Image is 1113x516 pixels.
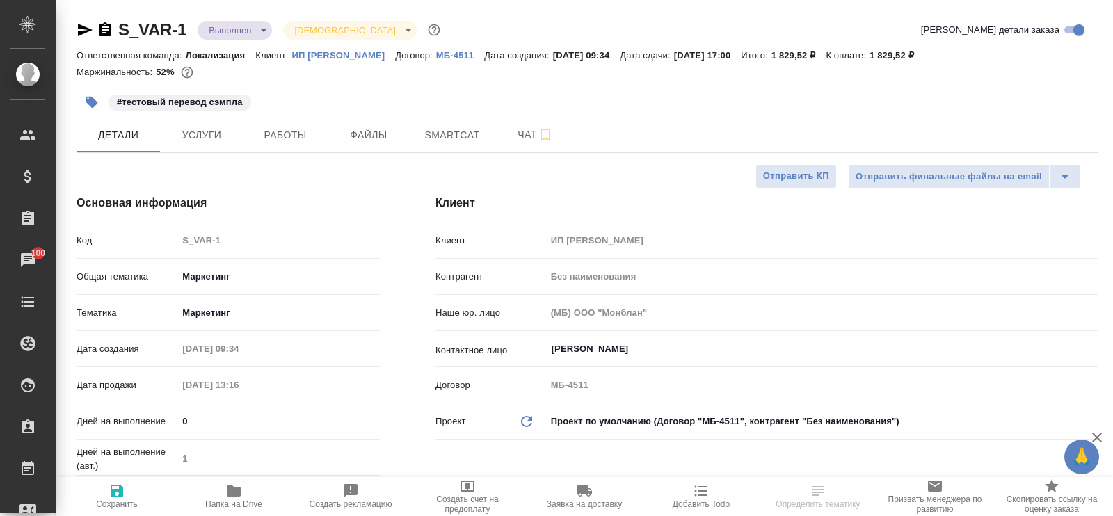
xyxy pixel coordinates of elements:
[848,164,1050,189] button: Отправить финальные файлы на email
[177,230,380,250] input: Пустое поле
[168,127,235,144] span: Услуги
[186,50,256,61] p: Локализация
[741,50,771,61] p: Итого:
[848,164,1081,189] div: split button
[620,50,673,61] p: Дата сдачи:
[77,378,177,392] p: Дата продажи
[23,246,54,260] span: 100
[484,50,552,61] p: Дата создания:
[760,477,876,516] button: Определить тематику
[178,63,196,81] button: 729.00 RUB;
[547,499,622,509] span: Заявка на доставку
[107,95,253,107] span: тестовый перевод сэмпла
[3,243,52,277] a: 100
[77,50,186,61] p: Ответственная команда:
[546,230,1098,250] input: Пустое поле
[435,306,546,320] p: Наше юр. лицо
[435,378,546,392] p: Договор
[435,270,546,284] p: Контрагент
[177,411,380,431] input: ✎ Введи что-нибудь
[776,499,860,509] span: Определить тематику
[409,477,526,516] button: Создать счет на предоплату
[502,126,569,143] span: Чат
[77,414,177,428] p: Дней на выполнение
[419,127,486,144] span: Smartcat
[870,50,924,61] p: 1 829,52 ₽
[283,21,416,40] div: Выполнен
[546,410,1098,433] div: Проект по умолчанию (Договор "МБ-4511", контрагент "Без наименования")
[921,23,1059,37] span: [PERSON_NAME] детали заказа
[117,95,243,109] p: #тестовый перевод сэмпла
[77,87,107,118] button: Добавить тэг
[118,20,186,39] a: S_VAR-1
[435,344,546,357] p: Контактное лицо
[77,22,93,38] button: Скопировать ссылку для ЯМессенджера
[58,477,175,516] button: Сохранить
[755,164,837,188] button: Отправить КП
[763,168,829,184] span: Отправить КП
[1002,494,1102,514] span: Скопировать ссылку на оценку заказа
[546,266,1098,287] input: Пустое поле
[885,494,985,514] span: Призвать менеджера по развитию
[77,306,177,320] p: Тематика
[435,195,1098,211] h4: Клиент
[85,127,152,144] span: Детали
[96,499,138,509] span: Сохранить
[876,477,993,516] button: Призвать менеджера по развитию
[77,234,177,248] p: Код
[310,499,392,509] span: Создать рекламацию
[993,477,1110,516] button: Скопировать ссылку на оценку заказа
[292,49,396,61] a: ИП [PERSON_NAME]
[537,127,554,143] svg: Подписаться
[97,22,113,38] button: Скопировать ссылку
[826,50,870,61] p: К оплате:
[77,445,177,473] p: Дней на выполнение (авт.)
[77,270,177,284] p: Общая тематика
[252,127,319,144] span: Работы
[643,477,760,516] button: Добавить Todo
[771,50,826,61] p: 1 829,52 ₽
[526,477,643,516] button: Заявка на доставку
[205,499,262,509] span: Папка на Drive
[205,24,255,36] button: Выполнен
[395,50,436,61] p: Договор:
[292,477,409,516] button: Создать рекламацию
[435,414,466,428] p: Проект
[1064,440,1099,474] button: 🙏
[435,234,546,248] p: Клиент
[290,24,399,36] button: [DEMOGRAPHIC_DATA]
[436,49,484,61] a: МБ-4511
[546,303,1098,323] input: Пустое поле
[177,375,299,395] input: Пустое поле
[255,50,291,61] p: Клиент:
[553,50,620,61] p: [DATE] 09:34
[673,499,730,509] span: Добавить Todo
[856,169,1042,185] span: Отправить финальные файлы на email
[417,494,518,514] span: Создать счет на предоплату
[156,67,177,77] p: 52%
[1070,442,1094,471] span: 🙏
[77,67,156,77] p: Маржинальность:
[674,50,742,61] p: [DATE] 17:00
[77,342,177,356] p: Дата создания
[198,21,272,40] div: Выполнен
[77,195,380,211] h4: Основная информация
[177,339,299,359] input: Пустое поле
[425,21,443,39] button: Доп статусы указывают на важность/срочность заказа
[175,477,292,516] button: Папка на Drive
[335,127,402,144] span: Файлы
[177,449,380,469] input: Пустое поле
[177,301,380,325] div: Маркетинг
[436,50,484,61] p: МБ-4511
[292,50,396,61] p: ИП [PERSON_NAME]
[1090,348,1093,350] button: Open
[177,265,380,289] div: Маркетинг
[546,375,1098,395] input: Пустое поле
